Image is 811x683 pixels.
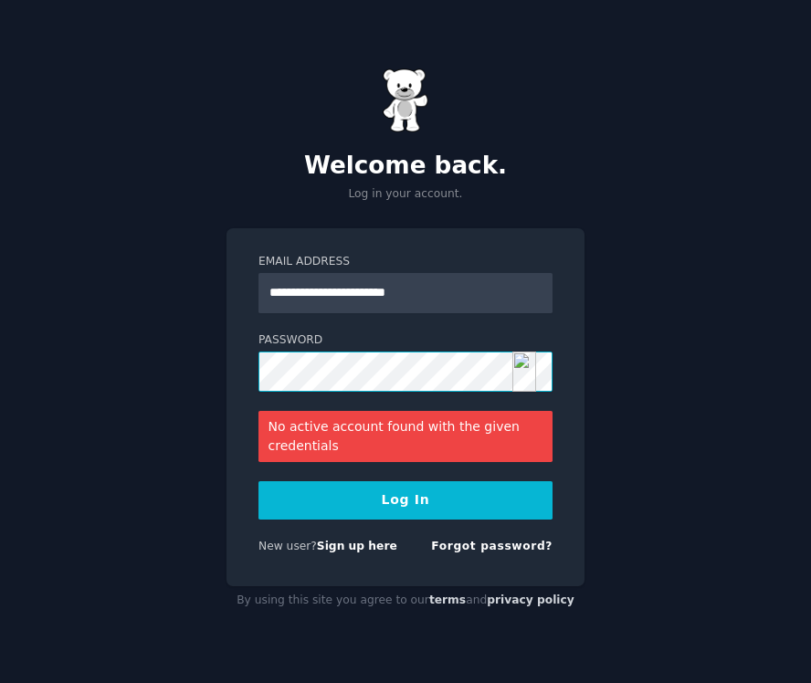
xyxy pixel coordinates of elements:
[258,481,553,520] button: Log In
[258,411,553,462] div: No active account found with the given credentials
[226,586,585,615] div: By using this site you agree to our and
[226,152,585,181] h2: Welcome back.
[258,332,553,349] label: Password
[317,540,397,552] a: Sign up here
[258,254,553,270] label: Email Address
[429,594,466,606] a: terms
[258,540,317,552] span: New user?
[487,594,574,606] a: privacy policy
[226,186,585,203] p: Log in your account.
[383,68,428,132] img: Gummy Bear
[512,352,536,392] img: icon_180.svg
[431,540,553,552] a: Forgot password?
